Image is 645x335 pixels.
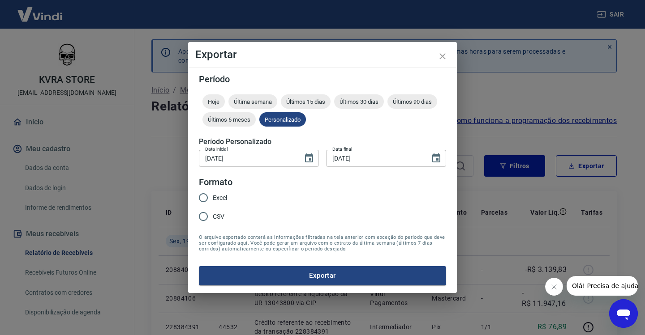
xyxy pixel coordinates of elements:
span: Personalizado [259,116,306,123]
div: Últimos 30 dias [334,94,384,109]
label: Data final [332,146,353,153]
legend: Formato [199,176,232,189]
span: Últimos 15 dias [281,98,331,105]
span: Últimos 30 dias [334,98,384,105]
h5: Período Personalizado [199,137,446,146]
span: Últimos 6 meses [202,116,256,123]
div: Personalizado [259,112,306,127]
div: Últimos 6 meses [202,112,256,127]
label: Data inicial [205,146,228,153]
div: Hoje [202,94,225,109]
span: Últimos 90 dias [387,98,437,105]
input: DD/MM/YYYY [199,150,297,166]
h5: Período [199,75,446,84]
span: Excel [213,193,227,203]
iframe: Mensagem da empresa [567,276,638,296]
h4: Exportar [195,49,450,60]
button: close [432,46,453,67]
span: CSV [213,212,224,221]
div: Últimos 15 dias [281,94,331,109]
button: Choose date, selected date is 19 de set de 2025 [427,149,445,167]
span: Última semana [228,98,277,105]
button: Exportar [199,266,446,285]
span: O arquivo exportado conterá as informações filtradas na tela anterior com exceção do período que ... [199,234,446,252]
div: Últimos 90 dias [387,94,437,109]
span: Hoje [202,98,225,105]
button: Choose date, selected date is 18 de set de 2025 [300,149,318,167]
div: Última semana [228,94,277,109]
input: DD/MM/YYYY [326,150,424,166]
iframe: Botão para abrir a janela de mensagens [609,299,638,328]
span: Olá! Precisa de ajuda? [5,6,75,13]
iframe: Fechar mensagem [545,278,563,296]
